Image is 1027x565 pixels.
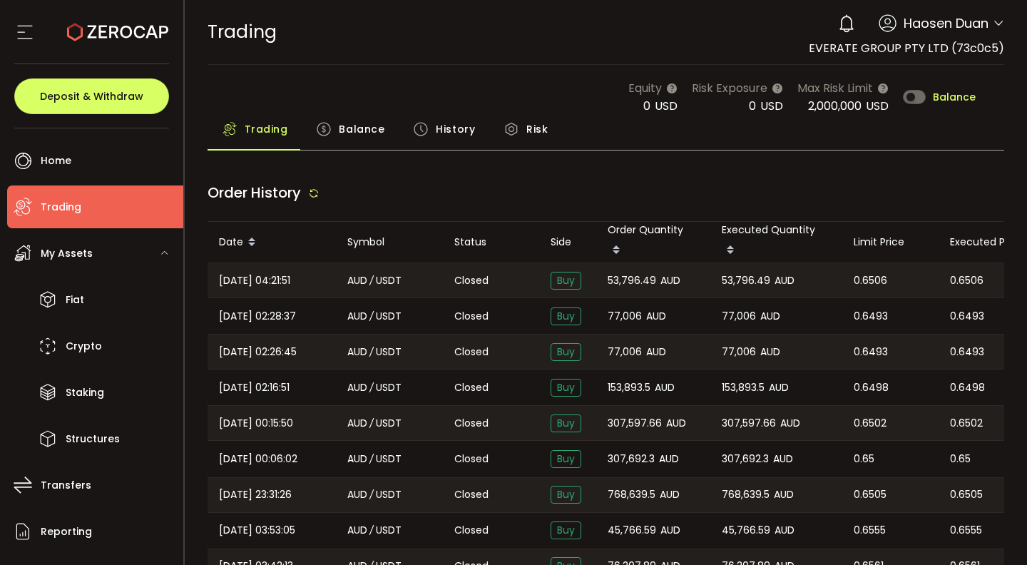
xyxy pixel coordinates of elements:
span: 2,000,000 [808,98,862,114]
span: AUD [347,451,367,467]
span: 0.6493 [950,344,984,360]
span: 53,796.49 [608,273,656,289]
div: Limit Price [842,234,939,250]
span: Equity [628,79,662,97]
span: USDT [376,522,402,539]
span: 307,597.66 [722,415,776,432]
button: Deposit & Withdraw [14,78,169,114]
em: / [369,308,374,325]
span: 53,796.49 [722,273,770,289]
span: Fiat [66,290,84,310]
span: AUD [347,415,367,432]
span: My Assets [41,243,93,264]
em: / [369,522,374,539]
span: 0 [749,98,756,114]
span: 153,893.5 [608,380,650,396]
span: History [436,115,475,143]
div: Status [443,234,539,250]
span: Buy [551,521,581,539]
span: AUD [774,487,794,503]
span: Deposit & Withdraw [40,91,143,101]
span: 307,692.3 [722,451,769,467]
em: / [369,344,374,360]
span: USDT [376,344,402,360]
span: Closed [454,380,489,395]
span: AUD [666,415,686,432]
span: AUD [347,380,367,396]
span: Buy [551,379,581,397]
span: 0.6498 [950,380,985,396]
span: Haosen Duan [904,14,988,33]
span: Reporting [41,521,92,542]
span: EVERATE GROUP PTY LTD (73c0c5) [809,40,1004,56]
span: Buy [551,414,581,432]
span: USD [655,98,678,114]
span: AUD [660,273,680,289]
span: 45,766.59 [722,522,770,539]
span: Staking [66,382,104,403]
span: Buy [551,486,581,504]
div: Order Quantity [596,222,710,263]
span: USDT [376,380,402,396]
span: Closed [454,273,489,288]
span: AUD [646,308,666,325]
span: [DATE] 02:28:37 [219,308,296,325]
span: Risk [526,115,548,143]
div: Date [208,230,336,255]
span: Buy [551,450,581,468]
span: AUD [760,308,780,325]
span: USD [866,98,889,114]
em: / [369,487,374,503]
span: Balance [339,115,384,143]
span: AUD [347,273,367,289]
span: AUD [646,344,666,360]
span: [DATE] 00:06:02 [219,451,297,467]
span: 0.6555 [854,522,886,539]
span: Home [41,151,71,171]
span: Crypto [66,336,102,357]
span: 0.6506 [854,273,887,289]
span: [DATE] 02:16:51 [219,380,290,396]
span: AUD [773,451,793,467]
span: Trading [208,19,277,44]
span: USDT [376,487,402,503]
span: Buy [551,307,581,325]
span: Transfers [41,475,91,496]
div: Executed Quantity [710,222,842,263]
span: Trading [41,197,81,218]
span: AUD [769,380,789,396]
span: [DATE] 04:21:51 [219,273,290,289]
span: Closed [454,452,489,467]
span: Buy [551,272,581,290]
span: AUD [775,522,794,539]
span: AUD [660,487,680,503]
span: 0.6505 [950,487,983,503]
span: Structures [66,429,120,449]
span: Closed [454,487,489,502]
div: Side [539,234,596,250]
span: 307,597.66 [608,415,662,432]
span: Trading [245,115,288,143]
span: 0 [643,98,650,114]
div: Symbol [336,234,443,250]
em: / [369,273,374,289]
span: 77,006 [722,344,756,360]
span: 0.6493 [950,308,984,325]
span: 153,893.5 [722,380,765,396]
span: USDT [376,273,402,289]
span: 77,006 [608,308,642,325]
span: Balance [933,92,976,102]
span: AUD [780,415,800,432]
span: Closed [454,416,489,431]
span: AUD [659,451,679,467]
span: [DATE] 02:26:45 [219,344,297,360]
span: 0.6506 [950,273,983,289]
span: AUD [775,273,794,289]
span: Order History [208,183,301,203]
span: 0.6502 [950,415,983,432]
span: 768,639.5 [722,487,770,503]
span: [DATE] 23:31:26 [219,487,292,503]
iframe: Chat Widget [956,497,1027,565]
span: 45,766.59 [608,522,656,539]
